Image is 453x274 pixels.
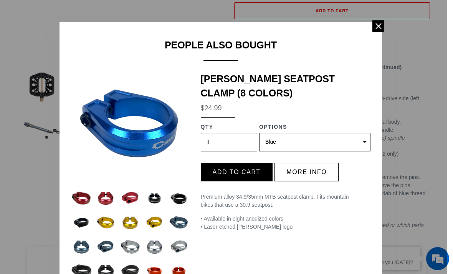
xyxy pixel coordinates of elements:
div: People Also Bought [71,40,370,60]
p: Premium alloy 34.9/35mm MTB seatpost clamp. Fits mountain bikes that use a 30.9 seatpost. [201,193,371,209]
div: QTY [201,123,257,131]
span: $24.99 [201,104,222,112]
img: Canfield-Seat-Clamp-Blue-2.jpg [71,66,189,184]
div: Options [259,123,370,131]
p: • Available in eight anodized colors • Laser-etched [PERSON_NAME] logo [201,215,371,231]
button: More info [274,163,339,181]
button: Add to cart [201,163,273,181]
div: [PERSON_NAME] Seatpost Clamp (8 Colors) [201,72,371,101]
